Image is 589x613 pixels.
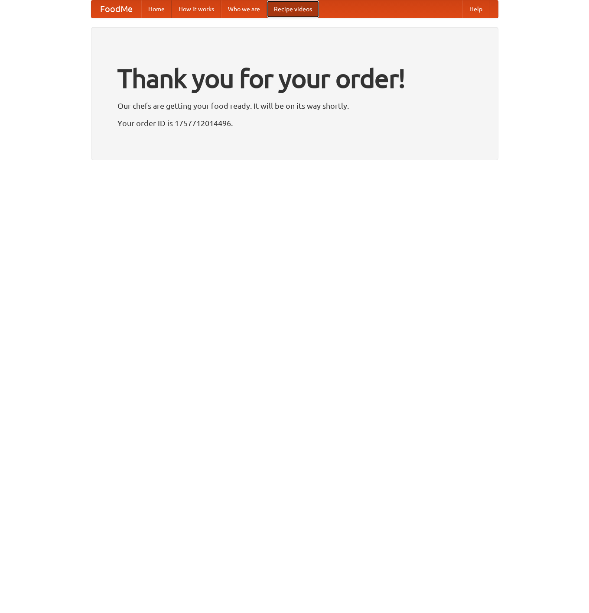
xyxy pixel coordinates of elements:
[141,0,172,18] a: Home
[117,58,472,99] h1: Thank you for your order!
[91,0,141,18] a: FoodMe
[462,0,489,18] a: Help
[221,0,267,18] a: Who we are
[117,117,472,130] p: Your order ID is 1757712014496.
[117,99,472,112] p: Our chefs are getting your food ready. It will be on its way shortly.
[267,0,319,18] a: Recipe videos
[172,0,221,18] a: How it works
